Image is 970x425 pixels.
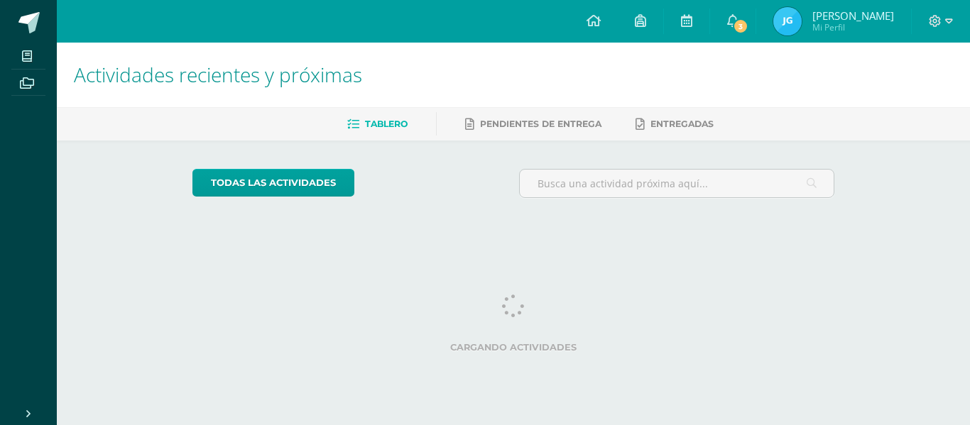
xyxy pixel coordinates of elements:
[347,113,408,136] a: Tablero
[636,113,714,136] a: Entregadas
[465,113,601,136] a: Pendientes de entrega
[733,18,748,34] span: 3
[812,9,894,23] span: [PERSON_NAME]
[812,21,894,33] span: Mi Perfil
[192,169,354,197] a: todas las Actividades
[650,118,714,129] span: Entregadas
[773,7,802,35] img: a0e228403c00c8ff4af0ed0d57ab3f35.png
[74,61,362,88] span: Actividades recientes y próximas
[365,118,408,129] span: Tablero
[192,342,835,353] label: Cargando actividades
[520,170,834,197] input: Busca una actividad próxima aquí...
[480,118,601,129] span: Pendientes de entrega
